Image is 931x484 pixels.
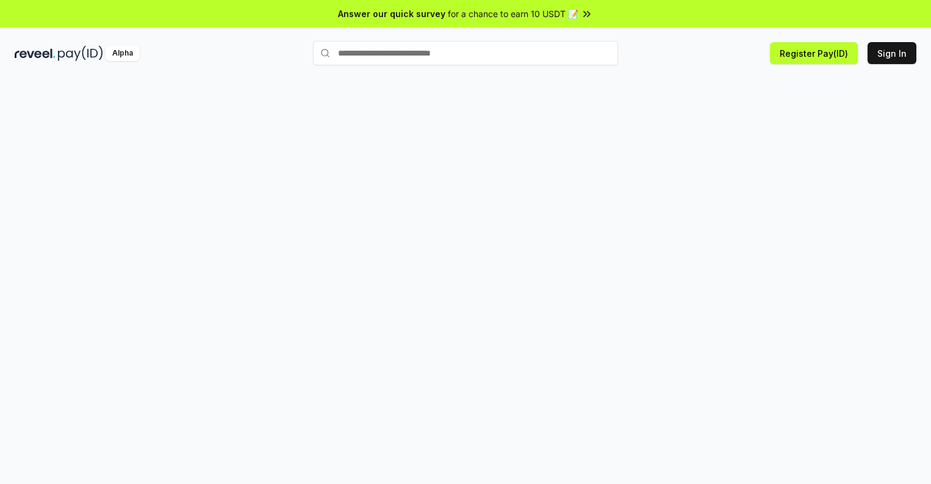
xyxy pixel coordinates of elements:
[448,7,578,20] span: for a chance to earn 10 USDT 📝
[106,46,140,61] div: Alpha
[770,42,858,64] button: Register Pay(ID)
[58,46,103,61] img: pay_id
[338,7,445,20] span: Answer our quick survey
[868,42,916,64] button: Sign In
[15,46,56,61] img: reveel_dark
